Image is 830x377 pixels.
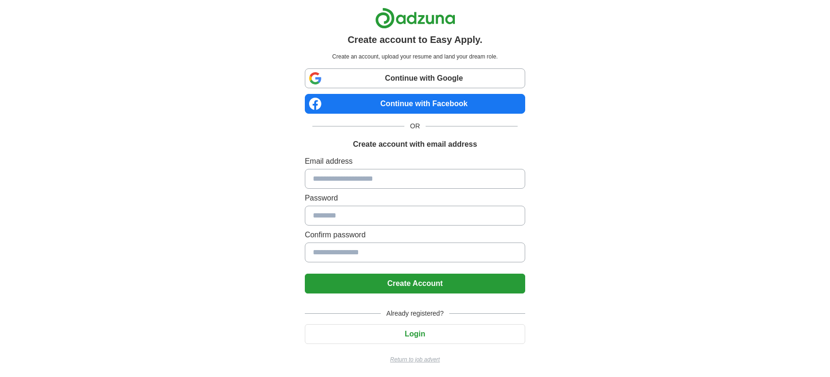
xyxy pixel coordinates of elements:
[404,121,426,131] span: OR
[348,33,483,47] h1: Create account to Easy Apply.
[305,324,525,344] button: Login
[305,193,525,204] label: Password
[375,8,455,29] img: Adzuna logo
[305,68,525,88] a: Continue with Google
[305,274,525,293] button: Create Account
[305,330,525,338] a: Login
[353,139,477,150] h1: Create account with email address
[307,52,523,61] p: Create an account, upload your resume and land your dream role.
[381,309,449,318] span: Already registered?
[305,94,525,114] a: Continue with Facebook
[305,355,525,364] a: Return to job advert
[305,156,525,167] label: Email address
[305,229,525,241] label: Confirm password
